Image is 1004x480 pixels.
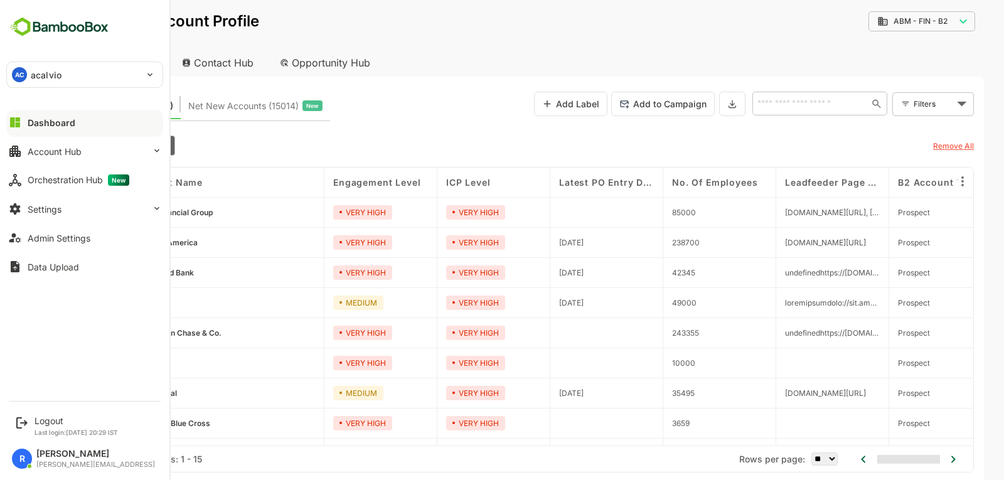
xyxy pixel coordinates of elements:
[741,208,836,217] span: www.acalvio.com/solutions/honeytokens-for-crowdstrike/, www.acalvio.com/products/identity-protect...
[128,49,221,77] div: Contact Hub
[93,298,121,307] span: MetLife
[35,415,118,426] div: Logout
[289,235,348,250] div: VERY HIGH
[28,146,82,157] div: Account Hub
[628,268,651,277] span: 42345
[88,177,159,188] span: Account Name
[515,298,540,307] span: 2025-09-16
[28,262,79,272] div: Data Upload
[402,356,461,370] div: VERY HIGH
[289,416,348,430] div: VERY HIGH
[93,419,166,428] span: Premera Blue Cross
[289,205,348,220] div: VERY HIGH
[93,208,169,217] span: BMO Financial Group
[6,168,163,193] button: Orchestration HubNew
[48,14,215,29] p: Unified Account Profile
[289,296,339,310] div: MEDIUM
[28,117,75,128] div: Dashboard
[35,429,118,436] p: Last login: [DATE] 20:29 IST
[31,68,61,82] p: acalvio
[854,328,886,338] span: Prospect
[870,97,910,110] div: Filters
[402,326,461,340] div: VERY HIGH
[628,208,652,217] span: 85000
[850,17,904,26] span: ABM - FIN - B2
[226,49,338,77] div: Opportunity Hub
[7,62,163,87] div: ACacalvio
[289,356,348,370] div: VERY HIGH
[628,177,713,188] span: No. of Employees
[825,9,931,34] div: ABM - FIN - B2
[854,177,936,188] span: B2 Account Type
[108,174,129,186] span: New
[854,268,886,277] span: Prospect
[854,419,886,428] span: Prospect
[695,454,761,464] span: Rows per page:
[868,90,930,117] div: Filters
[402,235,461,250] div: VERY HIGH
[628,298,653,307] span: 49000
[515,388,540,398] span: 2025-08-27
[38,454,158,464] div: Total Rows: 49 | Rows: 1 - 15
[6,110,163,135] button: Dashboard
[36,449,155,459] div: [PERSON_NAME]
[854,208,886,217] span: Prospect
[289,265,348,280] div: VERY HIGH
[515,268,540,277] span: 2025-05-14
[93,358,125,368] span: discover
[37,141,107,151] span: B2 Account Stage
[6,254,163,279] button: Data Upload
[402,296,461,310] div: VERY HIGH
[402,386,461,400] div: VERY HIGH
[28,204,61,215] div: Settings
[6,15,112,39] img: BambooboxFullLogoMark.5f36c76dfaba33ec1ec1367b70bb1252.svg
[675,92,702,116] button: Export the selected data as CSV
[402,416,461,430] div: VERY HIGH
[402,177,447,188] span: ICP Level
[741,177,836,188] span: Leadfeeder Page URL
[289,386,339,400] div: MEDIUM
[93,388,133,398] span: S&P Global
[289,326,348,340] div: VERY HIGH
[262,98,275,114] span: New
[12,449,32,469] div: R
[6,196,163,221] button: Settings
[38,98,129,114] span: Known accounts you’ve identified to target - imported from CRM, Offline upload, or promoted from ...
[628,238,656,247] span: 238700
[144,98,279,114] div: Newly surfaced ICP-fit accounts from Intent, Website, LinkedIn, and other engagement signals.
[20,49,123,77] div: Account Hub
[36,461,155,469] div: [PERSON_NAME][EMAIL_ADDRESS]
[833,16,911,27] div: ABM - FIN - B2
[28,233,90,243] div: Admin Settings
[12,67,27,82] div: AC
[628,328,655,338] span: 243355
[628,358,651,368] span: 10000
[144,98,255,114] span: Net New Accounts ( 15014 )
[6,139,163,164] button: Account Hub
[93,328,178,338] span: JPMorgan Chase & Co.
[741,298,836,307] span: undefinedhttps://www.acalvio.com/, undefinedhttps://www.acalvio.com/contact/, undefinedhttps://ww...
[854,358,886,368] span: Prospect
[6,225,163,250] button: Admin Settings
[490,92,563,116] button: Add Label
[402,265,461,280] div: VERY HIGH
[628,419,646,428] span: 3659
[93,238,154,247] span: Bank of America
[854,238,886,247] span: Prospect
[28,174,129,186] div: Orchestration Hub
[567,92,671,116] button: Add to Campaign
[289,177,376,188] span: Engagement Level
[854,298,886,307] span: Prospect
[741,238,822,247] span: www.acalvio.com/
[30,136,131,156] div: B2 Account Stage
[515,238,540,247] span: 2025-04-18
[628,388,651,398] span: 35495
[741,268,836,277] span: undefinedhttps://www.acalvio.com/solutions/honeytokens-for-crowdstrike/, undefinedhttps://www.aca...
[741,388,822,398] span: www.acalvio.com/
[93,268,150,277] span: The World Bank
[515,177,610,188] span: Latest PO Entry Date
[854,388,886,398] span: Prospect
[889,141,930,151] u: Remove All
[22,12,41,31] button: back
[741,328,836,338] span: undefinedhttps://www.acalvio.com/?ads_cmpid=20424899981&gad_source=1&ads_adid=153082708698&ads_ta...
